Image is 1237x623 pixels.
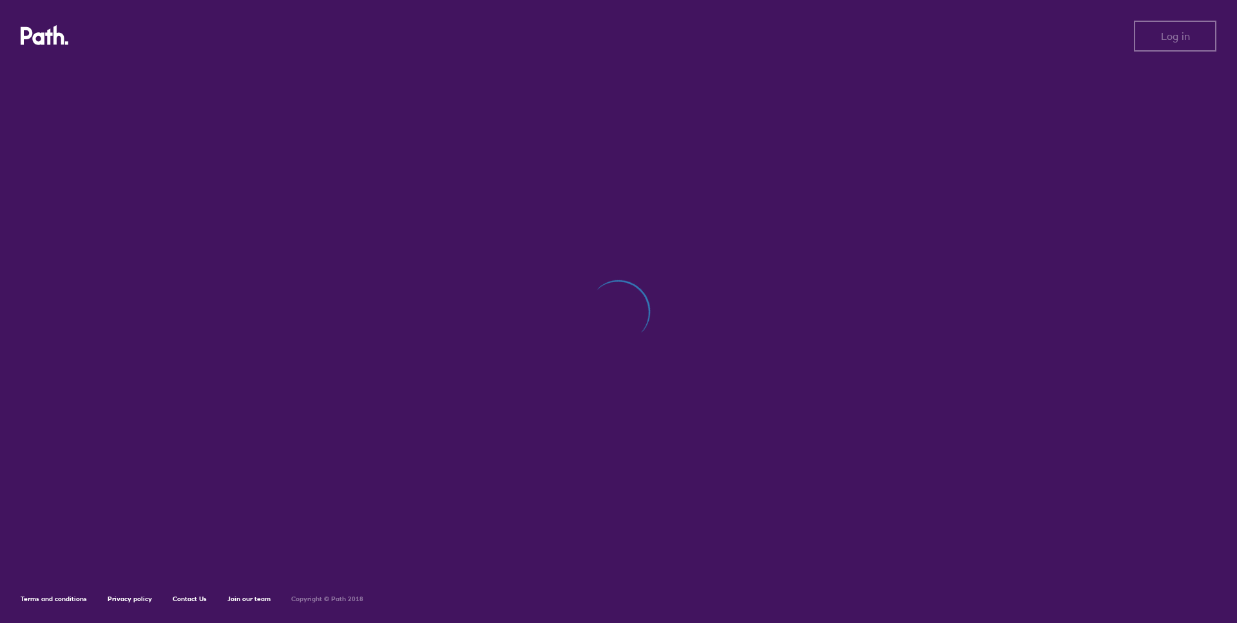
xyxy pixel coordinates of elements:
[173,595,207,603] a: Contact Us
[1134,21,1216,52] button: Log in
[291,595,363,603] h6: Copyright © Path 2018
[21,595,87,603] a: Terms and conditions
[1161,30,1190,42] span: Log in
[227,595,271,603] a: Join our team
[108,595,152,603] a: Privacy policy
